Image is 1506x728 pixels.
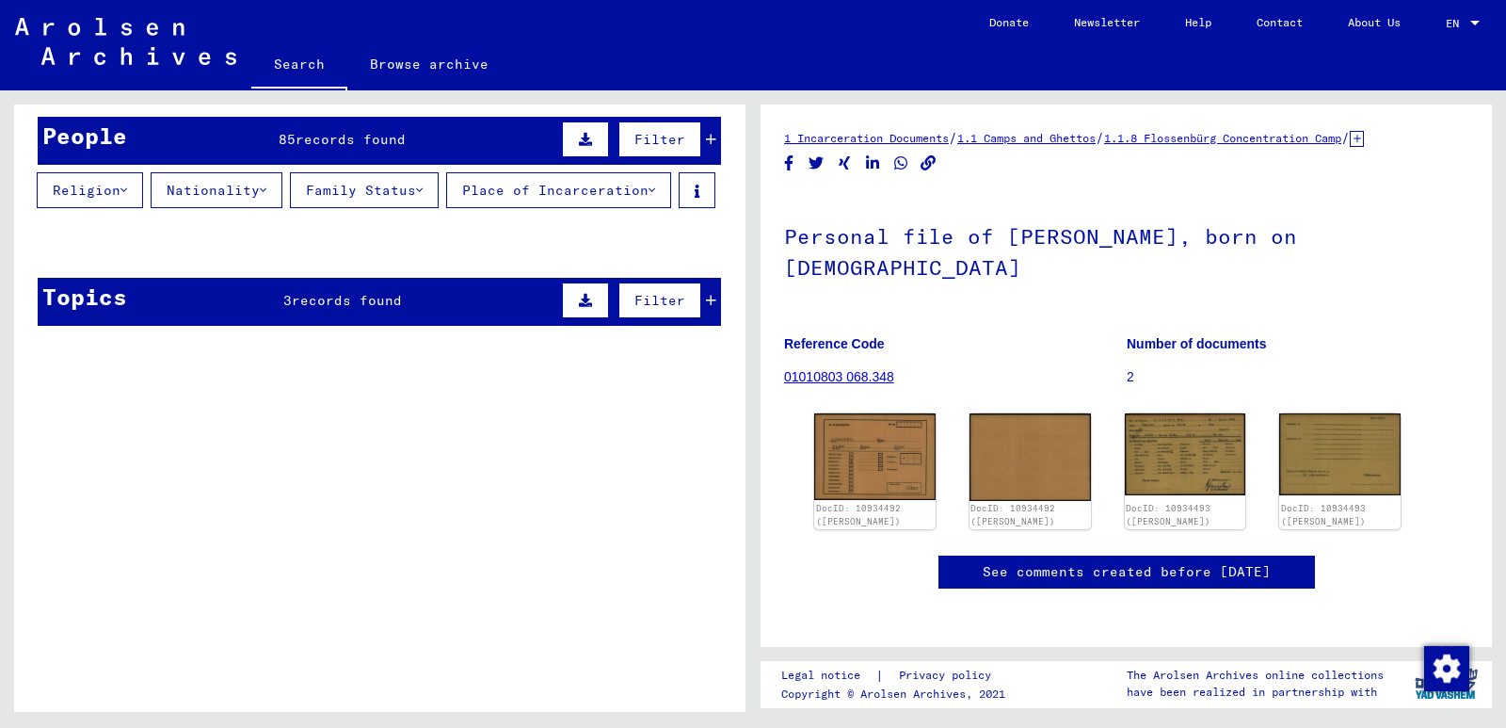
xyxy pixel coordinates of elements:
p: Copyright © Arolsen Archives, 2021 [781,686,1014,703]
p: 2 [1127,367,1468,387]
img: Change consent [1424,646,1469,691]
img: 001.jpg [814,413,936,500]
span: 85 [279,131,296,148]
span: / [949,129,957,146]
a: Browse archive [347,41,511,87]
p: The Arolsen Archives online collections [1127,667,1384,684]
span: Filter [634,292,685,309]
button: Filter [618,121,701,157]
span: / [1096,129,1104,146]
img: Arolsen_neg.svg [15,18,236,65]
button: Nationality [151,172,282,208]
img: yv_logo.png [1411,660,1482,707]
span: EN [1446,17,1466,30]
button: Share on Twitter [807,152,826,175]
div: People [42,119,127,153]
a: Legal notice [781,666,875,686]
img: 001.jpg [1125,413,1246,495]
a: DocID: 10934493 ([PERSON_NAME]) [1281,503,1366,526]
a: Search [251,41,347,90]
span: / [1341,129,1350,146]
b: Reference Code [784,336,885,351]
a: DocID: 10934492 ([PERSON_NAME]) [816,503,901,526]
h1: Personal file of [PERSON_NAME], born on [DEMOGRAPHIC_DATA] [784,193,1468,307]
img: 002.jpg [969,413,1091,501]
button: Share on LinkedIn [863,152,883,175]
p: have been realized in partnership with [1127,684,1384,701]
img: 002.jpg [1279,413,1401,495]
button: Share on Facebook [779,152,799,175]
a: 1.1 Camps and Ghettos [957,131,1096,145]
button: Share on Xing [835,152,855,175]
button: Religion [37,172,143,208]
a: DocID: 10934493 ([PERSON_NAME]) [1126,503,1210,526]
a: 1.1.8 Flossenbürg Concentration Camp [1104,131,1341,145]
a: Privacy policy [884,666,1014,686]
button: Place of Incarceration [446,172,671,208]
button: Copy link [919,152,938,175]
span: records found [296,131,406,148]
button: Family Status [290,172,439,208]
button: Filter [618,283,701,318]
a: 1 Incarceration Documents [784,131,949,145]
b: Number of documents [1127,336,1267,351]
div: | [781,666,1014,686]
button: Share on WhatsApp [891,152,911,175]
a: See comments created before [DATE] [983,562,1271,582]
a: 01010803 068.348 [784,369,894,384]
a: DocID: 10934492 ([PERSON_NAME]) [970,503,1055,526]
span: Filter [634,131,685,148]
